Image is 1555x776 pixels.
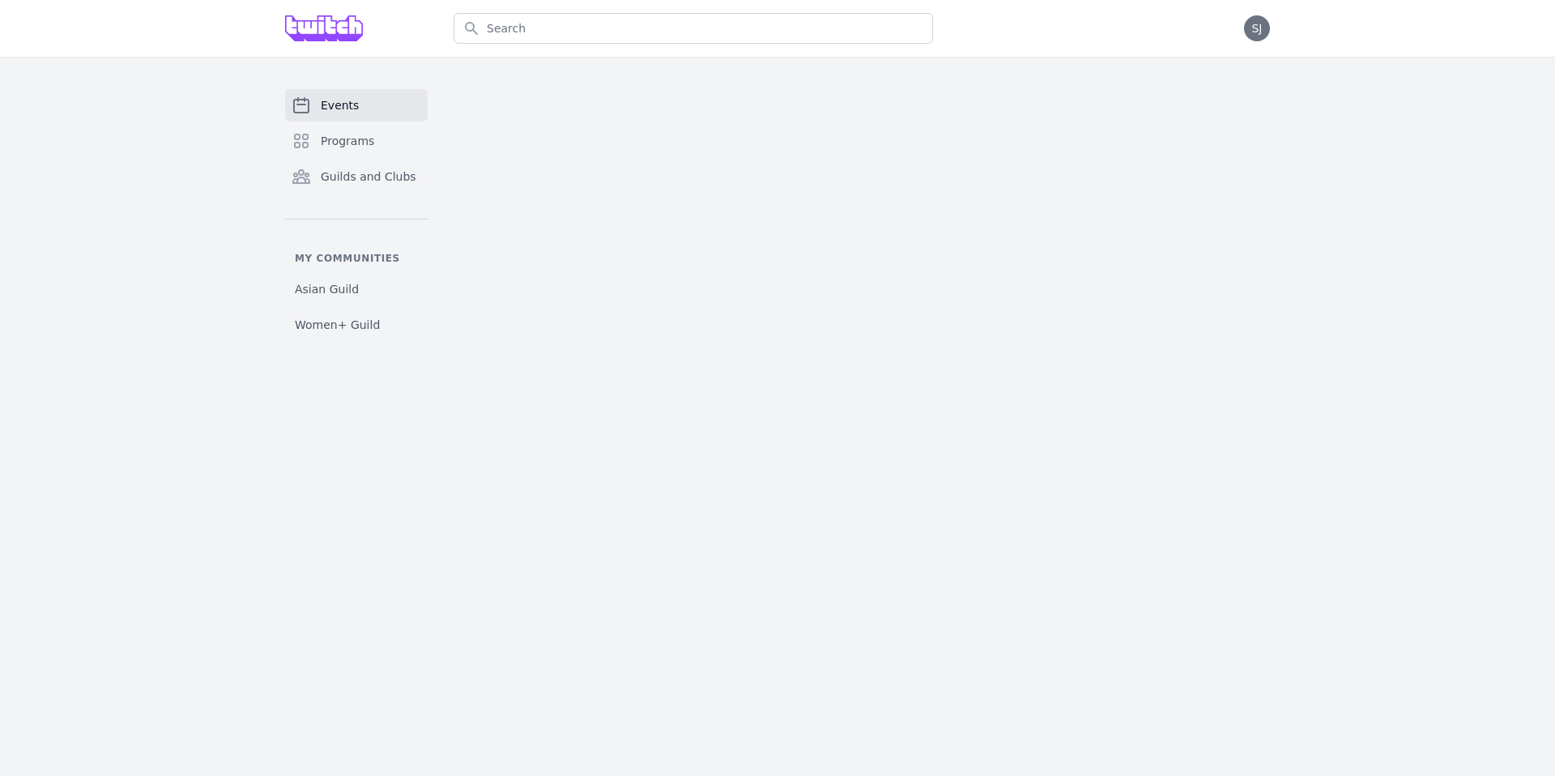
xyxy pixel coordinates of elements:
[321,133,374,149] span: Programs
[454,13,933,44] input: Search
[285,89,428,339] nav: Sidebar
[295,317,380,333] span: Women+ Guild
[285,89,428,122] a: Events
[1244,15,1270,41] button: SJ
[285,252,428,265] p: My communities
[285,125,428,157] a: Programs
[321,168,416,185] span: Guilds and Clubs
[285,15,363,41] img: Grove
[295,281,359,297] span: Asian Guild
[285,160,428,193] a: Guilds and Clubs
[285,310,428,339] a: Women+ Guild
[285,275,428,304] a: Asian Guild
[321,97,359,113] span: Events
[1251,23,1262,34] span: SJ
